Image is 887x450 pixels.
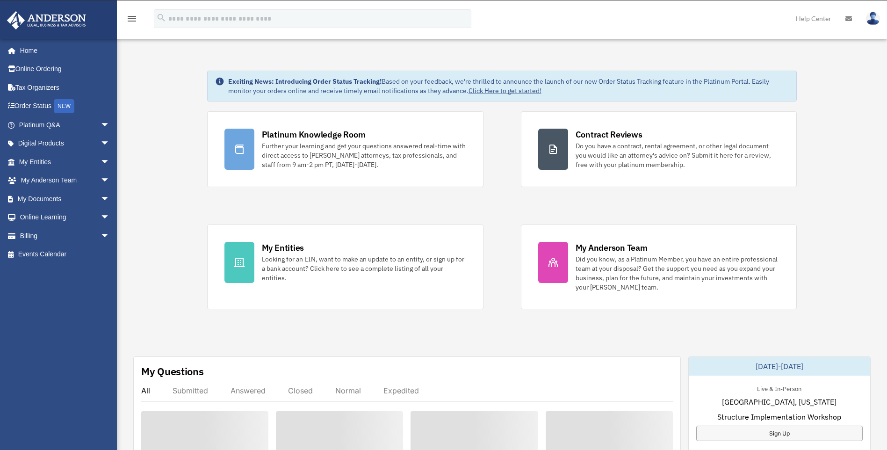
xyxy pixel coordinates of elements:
[750,383,809,393] div: Live & In-Person
[101,171,119,190] span: arrow_drop_down
[207,111,483,187] a: Platinum Knowledge Room Further your learning and get your questions answered real-time with dire...
[7,116,124,134] a: Platinum Q&Aarrow_drop_down
[866,12,880,25] img: User Pic
[231,386,266,395] div: Answered
[4,11,89,29] img: Anderson Advisors Platinum Portal
[7,78,124,97] a: Tax Organizers
[383,386,419,395] div: Expedited
[126,16,137,24] a: menu
[7,226,124,245] a: Billingarrow_drop_down
[521,111,797,187] a: Contract Reviews Do you have a contract, rental agreement, or other legal document you would like...
[7,189,124,208] a: My Documentsarrow_drop_down
[101,226,119,246] span: arrow_drop_down
[335,386,361,395] div: Normal
[101,189,119,209] span: arrow_drop_down
[262,141,466,169] div: Further your learning and get your questions answered real-time with direct access to [PERSON_NAM...
[101,134,119,153] span: arrow_drop_down
[141,386,150,395] div: All
[54,99,74,113] div: NEW
[576,242,648,254] div: My Anderson Team
[576,129,642,140] div: Contract Reviews
[689,357,870,376] div: [DATE]-[DATE]
[228,77,382,86] strong: Exciting News: Introducing Order Status Tracking!
[101,208,119,227] span: arrow_drop_down
[696,426,863,441] a: Sign Up
[156,13,166,23] i: search
[288,386,313,395] div: Closed
[228,77,789,95] div: Based on your feedback, we're thrilled to announce the launch of our new Order Status Tracking fe...
[173,386,208,395] div: Submitted
[7,134,124,153] a: Digital Productsarrow_drop_down
[521,225,797,309] a: My Anderson Team Did you know, as a Platinum Member, you have an entire professional team at your...
[7,245,124,264] a: Events Calendar
[7,152,124,171] a: My Entitiesarrow_drop_down
[141,364,204,378] div: My Questions
[469,87,541,95] a: Click Here to get started!
[7,60,124,79] a: Online Ordering
[576,254,780,292] div: Did you know, as a Platinum Member, you have an entire professional team at your disposal? Get th...
[101,116,119,135] span: arrow_drop_down
[262,129,366,140] div: Platinum Knowledge Room
[101,152,119,172] span: arrow_drop_down
[7,171,124,190] a: My Anderson Teamarrow_drop_down
[7,97,124,116] a: Order StatusNEW
[722,396,837,407] span: [GEOGRAPHIC_DATA], [US_STATE]
[576,141,780,169] div: Do you have a contract, rental agreement, or other legal document you would like an attorney's ad...
[7,41,119,60] a: Home
[262,254,466,283] div: Looking for an EIN, want to make an update to an entity, or sign up for a bank account? Click her...
[717,411,841,422] span: Structure Implementation Workshop
[262,242,304,254] div: My Entities
[7,208,124,227] a: Online Learningarrow_drop_down
[126,13,137,24] i: menu
[207,225,483,309] a: My Entities Looking for an EIN, want to make an update to an entity, or sign up for a bank accoun...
